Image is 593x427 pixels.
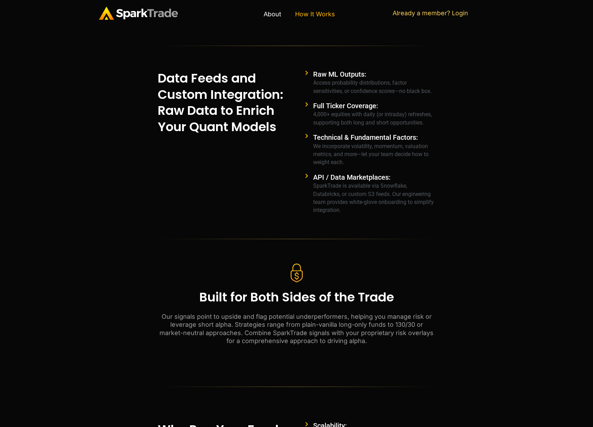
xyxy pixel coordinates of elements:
span: Full Ticker Coverage: [313,102,378,110]
span: 4,000+ equities with daily (or intraday) refreshes, supporting both long and short opportunities. [311,102,436,127]
p: Our signals point to upside and flag potential underperformers, helping you manage risk or levera... [158,313,435,345]
span: Technical & Fundamental Factors: [313,133,418,142]
a: About [257,6,288,22]
h2: Data Feeds and Custom Integration: Raw Data to Enrich Your Quant Models [158,70,288,135]
h2: Built for Both Sides of the Trade [158,289,435,306]
span: API / Data Marketplaces: [313,173,390,181]
span: Raw ML Outputs: [313,70,366,78]
span: We incorporate volatility, momentum, valuation metrics, and more—let your team decide how to weig... [311,134,436,166]
span: SparkTrade is available via Snowflake, Databricks, or custom S3 feeds. Our engineering team provi... [311,173,436,214]
a: Already a member? Login [393,9,468,17]
span: Access probability distributions, factor sensitivities, or confidence scores—no black box. [311,70,436,95]
a: How It Works [288,6,342,22]
nav: Menu [206,6,393,22]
